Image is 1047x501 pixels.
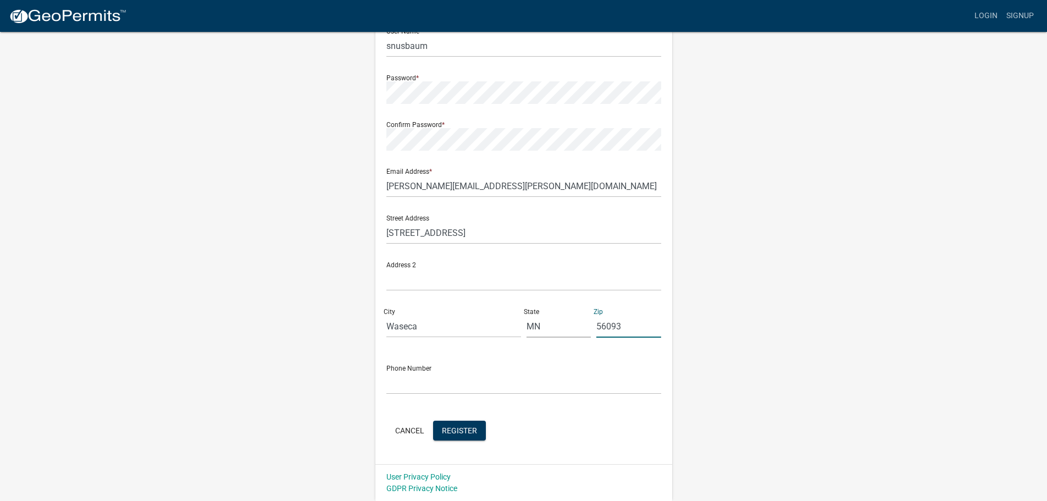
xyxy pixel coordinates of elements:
[386,472,451,481] a: User Privacy Policy
[386,421,433,441] button: Cancel
[970,5,1002,26] a: Login
[442,426,477,434] span: Register
[433,421,486,441] button: Register
[1002,5,1038,26] a: Signup
[386,484,457,493] a: GDPR Privacy Notice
